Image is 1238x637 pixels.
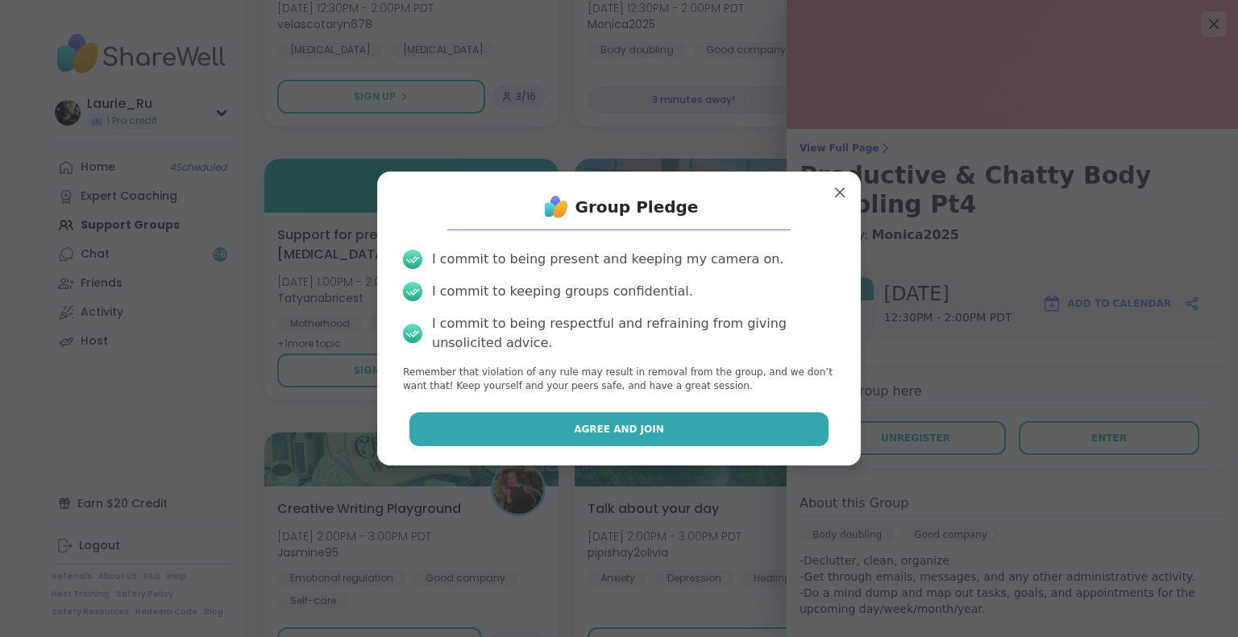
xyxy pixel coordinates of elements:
div: I commit to keeping groups confidential. [432,282,693,301]
p: Remember that violation of any rule may result in removal from the group, and we don’t want that!... [403,366,835,393]
img: ShareWell Logo [540,191,572,223]
div: I commit to being respectful and refraining from giving unsolicited advice. [432,314,835,353]
h1: Group Pledge [575,196,699,218]
span: Agree and Join [574,422,664,436]
button: Agree and Join [409,412,829,446]
div: I commit to being present and keeping my camera on. [432,250,783,269]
